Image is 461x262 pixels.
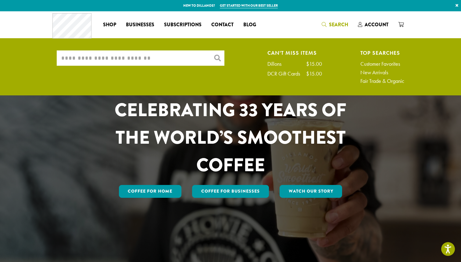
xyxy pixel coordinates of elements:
[98,20,121,30] a: Shop
[360,70,404,75] a: New Arrivals
[365,21,388,28] span: Account
[329,21,348,28] span: Search
[360,78,404,84] a: Fair Trade & Organic
[267,71,306,76] div: DCR Gift Cards
[243,21,256,29] span: Blog
[306,71,322,76] div: $15.00
[220,3,278,8] a: Get started with our best seller
[103,21,116,29] span: Shop
[267,61,288,67] div: Dillons
[360,61,404,67] a: Customer Favorites
[119,185,182,198] a: Coffee for Home
[280,185,342,198] a: Watch Our Story
[211,21,234,29] span: Contact
[267,50,322,55] h4: Can't Miss Items
[192,185,269,198] a: Coffee For Businesses
[126,21,154,29] span: Businesses
[97,96,364,179] h1: CELEBRATING 33 YEARS OF THE WORLD’S SMOOTHEST COFFEE
[317,20,353,30] a: Search
[306,61,322,67] div: $15.00
[360,50,404,55] h4: Top Searches
[164,21,202,29] span: Subscriptions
